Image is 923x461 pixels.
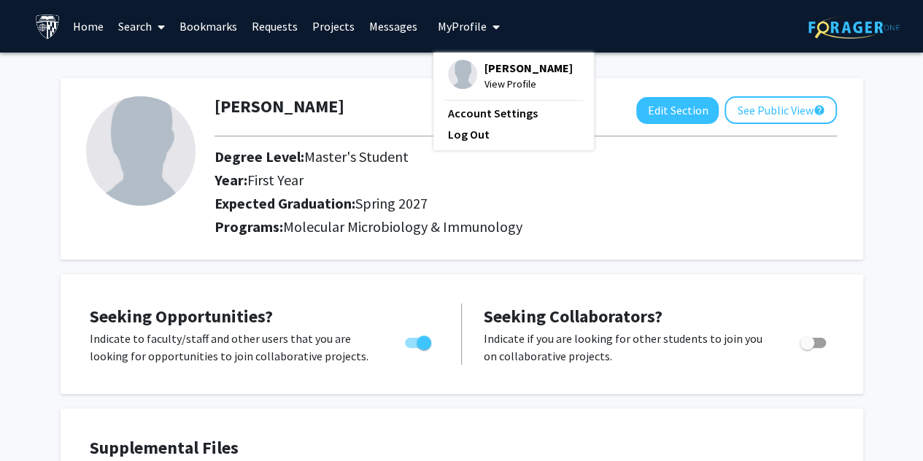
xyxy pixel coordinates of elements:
[484,305,663,328] span: Seeking Collaborators?
[399,330,439,352] div: Toggle
[35,14,61,39] img: Johns Hopkins University Logo
[172,1,244,52] a: Bookmarks
[66,1,111,52] a: Home
[794,330,834,352] div: Toggle
[215,195,754,212] h2: Expected Graduation:
[90,438,834,459] h4: Supplemental Files
[111,1,172,52] a: Search
[304,147,409,166] span: Master's Student
[86,96,196,206] img: Profile Picture
[90,330,377,365] p: Indicate to faculty/staff and other users that you are looking for opportunities to join collabor...
[448,125,579,143] a: Log Out
[813,101,824,119] mat-icon: help
[636,97,719,124] button: Edit Section
[484,60,573,76] span: [PERSON_NAME]
[90,305,273,328] span: Seeking Opportunities?
[438,19,487,34] span: My Profile
[448,60,573,92] div: Profile Picture[PERSON_NAME]View Profile
[244,1,305,52] a: Requests
[362,1,425,52] a: Messages
[305,1,362,52] a: Projects
[484,76,573,92] span: View Profile
[448,104,579,122] a: Account Settings
[247,171,304,189] span: First Year
[215,171,754,189] h2: Year:
[283,217,522,236] span: Molecular Microbiology & Immunology
[448,60,477,89] img: Profile Picture
[215,96,344,117] h1: [PERSON_NAME]
[355,194,428,212] span: Spring 2027
[725,96,837,124] button: See Public View
[215,148,754,166] h2: Degree Level:
[215,218,837,236] h2: Programs:
[808,16,900,39] img: ForagerOne Logo
[484,330,772,365] p: Indicate if you are looking for other students to join you on collaborative projects.
[11,395,62,450] iframe: Chat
